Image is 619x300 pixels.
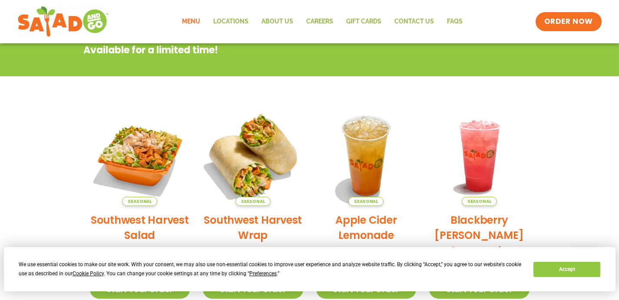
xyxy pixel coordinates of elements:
[175,12,207,32] a: Menu
[149,246,174,257] span: Details
[375,246,401,257] span: Details
[255,12,300,32] a: About Us
[429,106,530,206] img: Product photo for Blackberry Bramble Lemonade
[332,245,362,257] span: 280 Cal
[17,4,109,39] img: new-SAG-logo-768×292
[316,106,417,206] img: Product photo for Apple Cider Lemonade
[207,12,255,32] a: Locations
[175,12,469,32] nav: Menu
[249,271,277,277] span: Preferences
[106,245,136,257] span: 340 Cal
[462,197,497,206] span: Seasonal
[194,97,312,215] img: Product photo for Southwest Harvest Wrap
[262,246,288,257] span: Details
[4,247,616,291] div: Cookie Consent Prompt
[300,12,340,32] a: Careers
[536,12,602,31] a: ORDER NOW
[316,212,417,243] h2: Apple Cider Lemonade
[19,260,523,278] div: We use essential cookies to make our site work. With your consent, we may also use non-essential ...
[203,212,303,243] h2: Southwest Harvest Wrap
[218,245,249,257] span: 800 Cal
[83,43,466,57] p: Available for a limited time!
[73,271,104,277] span: Cookie Policy
[122,197,157,206] span: Seasonal
[544,16,593,27] span: ORDER NOW
[90,106,190,206] img: Product photo for Southwest Harvest Salad
[429,212,530,258] h2: Blackberry [PERSON_NAME] Lemonade
[235,197,271,206] span: Seasonal
[340,12,388,32] a: GIFT CARDS
[90,212,190,243] h2: Southwest Harvest Salad
[388,12,440,32] a: Contact Us
[440,12,469,32] a: FAQs
[533,262,600,277] button: Accept
[348,197,384,206] span: Seasonal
